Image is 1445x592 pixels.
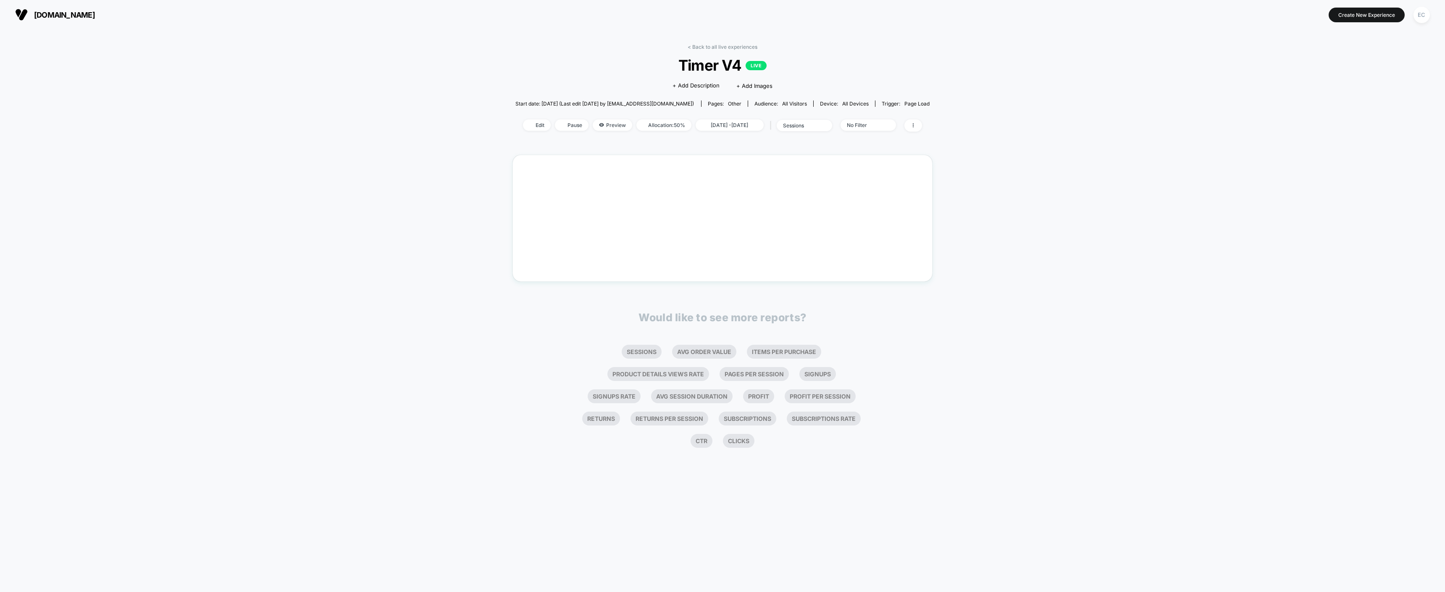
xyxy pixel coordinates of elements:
li: Returns [582,412,620,425]
li: Signups Rate [588,389,641,403]
button: [DOMAIN_NAME] [13,8,97,21]
li: Subscriptions [719,412,776,425]
button: EC [1411,6,1432,24]
div: EC [1413,7,1430,23]
span: Preview [593,119,632,131]
li: Avg Session Duration [651,389,733,403]
span: Page Load [904,100,930,107]
span: Timer V4 [536,56,909,74]
p: Would like to see more reports? [638,311,807,324]
div: Pages: [708,100,741,107]
p: LIVE [746,61,767,70]
span: + Add Images [736,82,772,89]
span: Allocation: 50% [636,119,691,131]
li: Pages Per Session [720,367,789,381]
li: Items Per Purchase [747,345,821,359]
li: Subscriptions Rate [787,412,861,425]
span: [DOMAIN_NAME] [34,11,95,19]
li: Signups [799,367,836,381]
span: | [768,119,777,132]
div: No Filter [847,122,880,128]
div: Trigger: [882,100,930,107]
div: Audience: [754,100,807,107]
li: Profit [743,389,774,403]
img: Visually logo [15,8,28,21]
span: [DATE] - [DATE] [696,119,764,131]
span: All Visitors [782,100,807,107]
span: all devices [842,100,869,107]
span: Start date: [DATE] (Last edit [DATE] by [EMAIL_ADDRESS][DOMAIN_NAME]) [515,100,694,107]
span: Device: [813,100,875,107]
li: Clicks [723,434,754,448]
span: + Add Description [673,82,720,90]
li: Sessions [622,345,662,359]
li: Product Details Views Rate [607,367,709,381]
li: Returns Per Session [631,412,708,425]
button: Create New Experience [1329,8,1405,22]
a: < Back to all live experiences [688,44,757,50]
div: sessions [783,122,817,129]
li: Ctr [691,434,712,448]
span: Pause [555,119,589,131]
li: Avg Order Value [672,345,736,359]
li: Profit Per Session [785,389,856,403]
span: other [728,100,741,107]
span: Edit [523,119,551,131]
